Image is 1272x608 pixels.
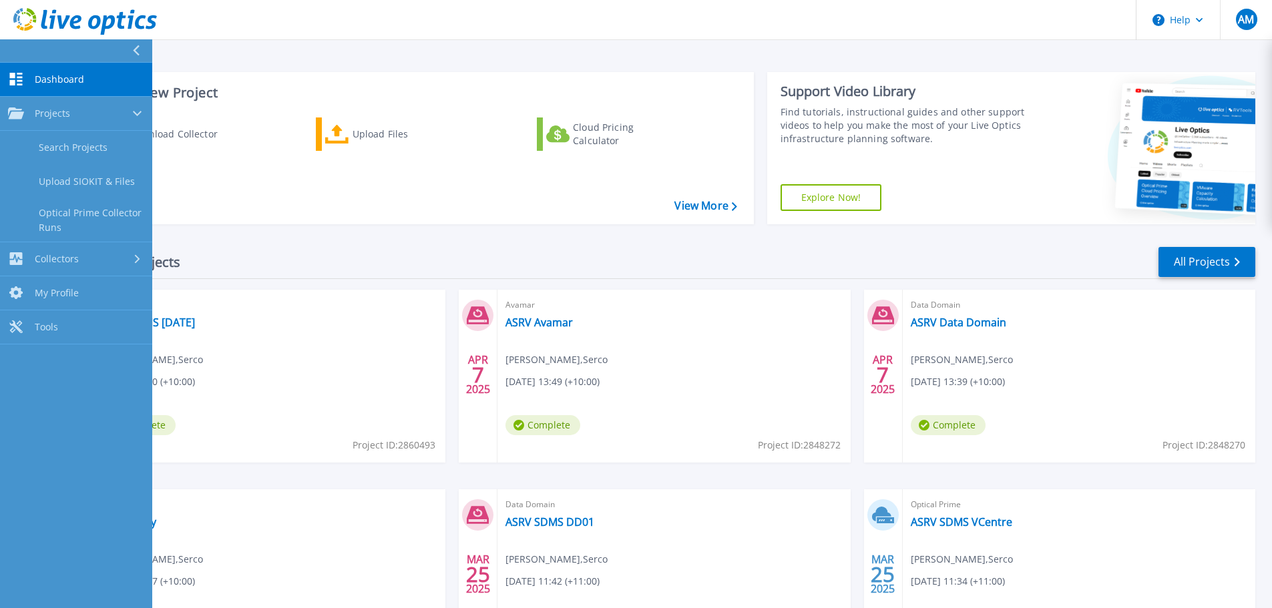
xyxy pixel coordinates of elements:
[911,316,1006,329] a: ASRV Data Domain
[505,515,594,529] a: ASRV SDMS DD01
[95,117,244,151] a: Download Collector
[466,569,490,580] span: 25
[911,415,986,435] span: Complete
[911,374,1005,389] span: [DATE] 13:39 (+10:00)
[911,552,1013,567] span: [PERSON_NAME] , Serco
[35,321,58,333] span: Tools
[101,298,437,312] span: Optical Prime
[911,574,1005,589] span: [DATE] 11:34 (+11:00)
[129,121,236,147] div: Download Collector
[870,550,895,599] div: MAR 2025
[573,121,680,147] div: Cloud Pricing Calculator
[465,550,491,599] div: MAR 2025
[911,298,1247,312] span: Data Domain
[316,117,465,151] a: Upload Files
[1238,14,1254,25] span: AM
[1162,438,1245,452] span: Project ID: 2848270
[505,316,573,329] a: ASRV Avamar
[505,552,608,567] span: [PERSON_NAME] , Serco
[353,121,459,147] div: Upload Files
[95,85,736,100] h3: Start a New Project
[505,298,842,312] span: Avamar
[870,350,895,399] div: APR 2025
[911,497,1247,512] span: Optical Prime
[877,369,889,380] span: 7
[35,73,84,85] span: Dashboard
[472,369,484,380] span: 7
[505,352,608,367] span: [PERSON_NAME] , Serco
[674,200,736,212] a: View More
[871,569,895,580] span: 25
[465,350,491,399] div: APR 2025
[101,497,437,512] span: Unity
[35,107,70,119] span: Projects
[505,374,600,389] span: [DATE] 13:49 (+10:00)
[781,83,1030,100] div: Support Video Library
[911,352,1013,367] span: [PERSON_NAME] , Serco
[537,117,686,151] a: Cloud Pricing Calculator
[1158,247,1255,277] a: All Projects
[781,105,1030,145] div: Find tutorials, instructional guides and other support videos to help you make the most of your L...
[505,497,842,512] span: Data Domain
[101,515,156,529] a: ASRV Unity
[758,438,841,452] span: Project ID: 2848272
[35,287,79,299] span: My Profile
[781,184,882,211] a: Explore Now!
[505,574,600,589] span: [DATE] 11:42 (+11:00)
[505,415,580,435] span: Complete
[353,438,435,452] span: Project ID: 2860493
[911,515,1012,529] a: ASRV SDMS VCentre
[35,253,79,265] span: Collectors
